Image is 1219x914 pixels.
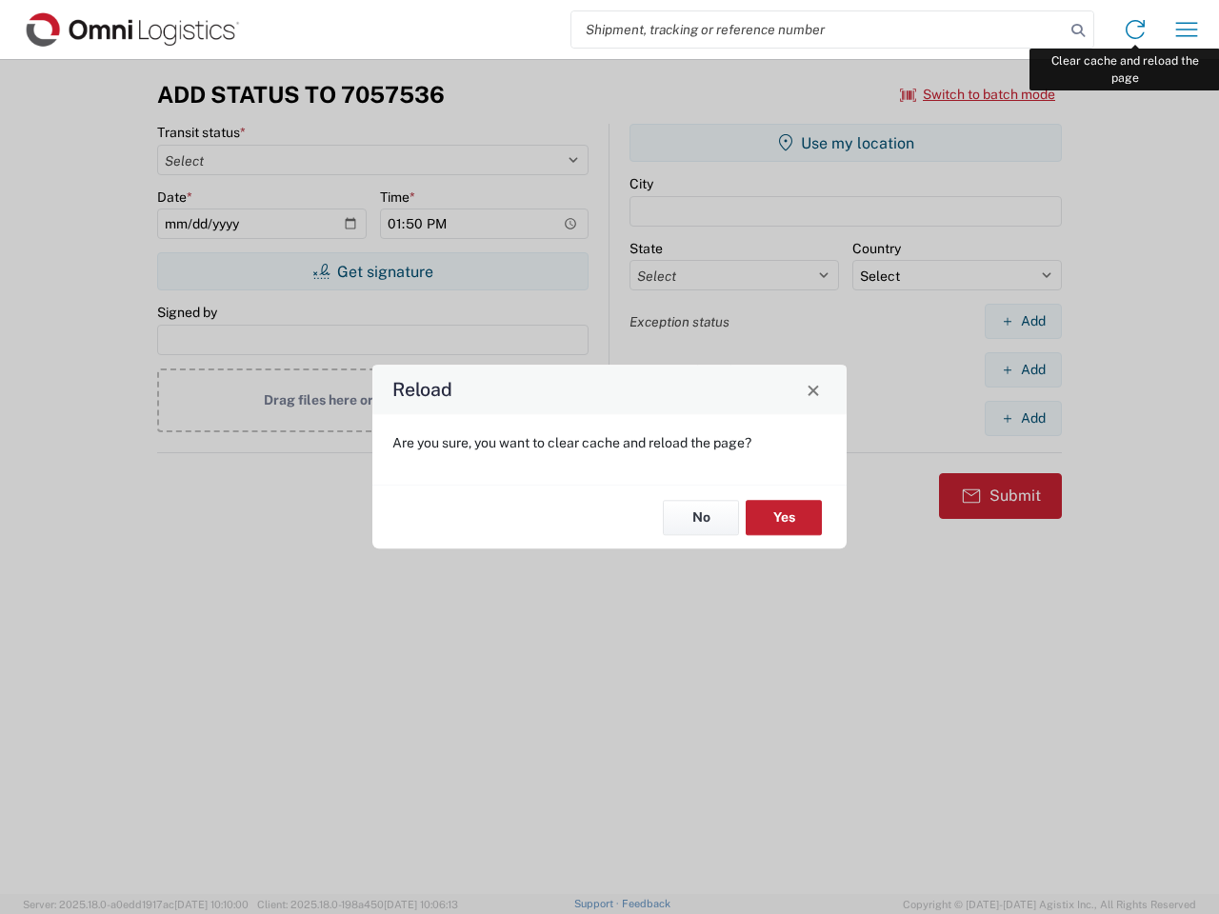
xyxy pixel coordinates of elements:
button: Yes [746,500,822,535]
p: Are you sure, you want to clear cache and reload the page? [392,434,827,451]
h4: Reload [392,376,452,404]
button: No [663,500,739,535]
input: Shipment, tracking or reference number [571,11,1065,48]
button: Close [800,376,827,403]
